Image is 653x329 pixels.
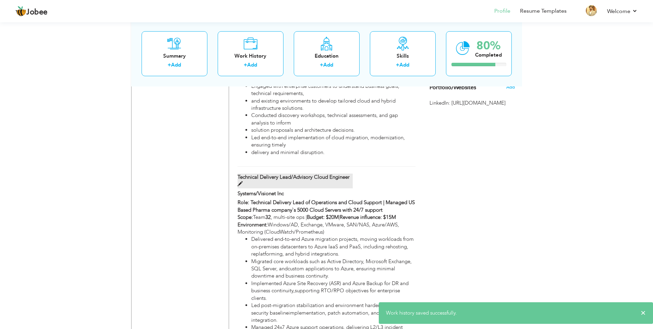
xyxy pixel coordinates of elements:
strong: 32 [265,214,271,221]
span: LinkedIn: [URL][DOMAIN_NAME] [430,99,515,107]
span: × [641,309,646,316]
strong: Revenue influence: [340,214,382,221]
li: Engaged with enterprise customers to understand business goals, technical requirements, [251,83,415,97]
label: + [168,61,171,69]
div: Education [299,52,354,59]
a: Add [323,61,333,68]
li: Led end-to-end implementation of cloud migration, modernization, ensuring timely [251,134,415,149]
a: Profile [494,7,510,15]
li: Migrated core workloads such as Active Directory, Microsoft Exchange, SQL Server, andcustom appli... [251,258,415,280]
strong: $20M [326,214,339,221]
a: Jobee [15,6,48,17]
li: Conducted discovery workshops, technical assessments, and gap analysis to inform [251,112,415,127]
li: solution proposals and architecture decisions. [251,127,415,134]
label: Technical Delivery Lead/Advisory Cloud Engineer [238,174,353,188]
span: Portfolio/Websites [430,85,476,91]
img: Profile Img [586,5,597,16]
a: Add [399,61,409,68]
img: jobee.io [15,6,26,17]
strong: Environment: [238,221,268,228]
li: Implemented Azure Site Recovery (ASR) and Azure Backup for DR and business continuity,supporting ... [251,280,415,302]
label: Systems/Visionet Inc [238,190,353,197]
span: Jobee [26,9,48,16]
div: Completed [475,51,502,58]
label: + [320,61,323,69]
label: + [244,61,247,69]
div: Work History [223,52,278,59]
li: and existing environments to develop tailored cloud and hybrid infrastructure solutions. [251,97,415,112]
div: 80% [475,40,502,51]
a: Add [171,61,181,68]
li: delivery and minimal disruption. [251,149,415,156]
div: Summary [147,52,202,59]
li: Delivered end-to-end Azure migration projects, moving workloads from on-premises datacenters to A... [251,236,415,258]
a: Add [247,61,257,68]
div: Share your links of online work [424,75,520,99]
span: Work history saved successfully. [386,309,457,316]
div: Skills [375,52,430,59]
label: + [396,61,399,69]
strong: $15M [383,214,396,221]
span: Add [506,84,515,90]
a: Welcome [607,7,638,15]
a: Resume Templates [520,7,567,15]
li: Led post-migration stabilization and environment hardening, including security baselineimplementa... [251,302,415,324]
strong: Role: Technical Delivery Lead of Operations and Cloud Support | Managed US Based Pharma company`s... [238,199,415,221]
strong: Budget: [307,214,325,221]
